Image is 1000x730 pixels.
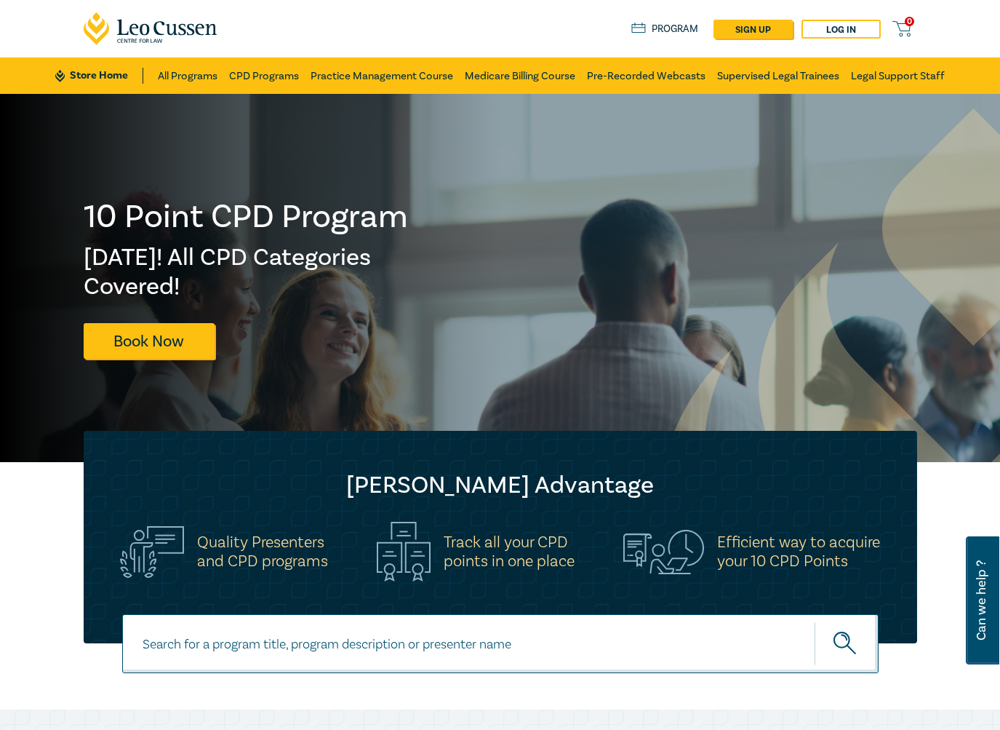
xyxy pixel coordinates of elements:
[229,57,299,94] a: CPD Programs
[587,57,705,94] a: Pre-Recorded Webcasts
[122,614,879,673] input: Search for a program title, program description or presenter name
[311,57,453,94] a: Practice Management Course
[631,21,699,37] a: Program
[158,57,217,94] a: All Programs
[84,198,409,236] h1: 10 Point CPD Program
[713,20,793,39] a: sign up
[120,526,184,578] img: Quality Presenters<br>and CPD programs
[905,17,914,26] span: 0
[801,20,881,39] a: Log in
[623,530,704,574] img: Efficient way to acquire<br>your 10 CPD Points
[444,533,575,571] h5: Track all your CPD points in one place
[377,522,431,582] img: Track all your CPD<br>points in one place
[975,545,988,656] span: Can we help ?
[84,243,409,301] h2: [DATE]! All CPD Categories Covered!
[465,57,575,94] a: Medicare Billing Course
[197,533,328,571] h5: Quality Presenters and CPD programs
[717,533,880,571] h5: Efficient way to acquire your 10 CPD Points
[851,57,945,94] a: Legal Support Staff
[84,323,215,359] a: Book Now
[717,57,839,94] a: Supervised Legal Trainees
[55,68,143,84] a: Store Home
[113,471,888,500] h2: [PERSON_NAME] Advantage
